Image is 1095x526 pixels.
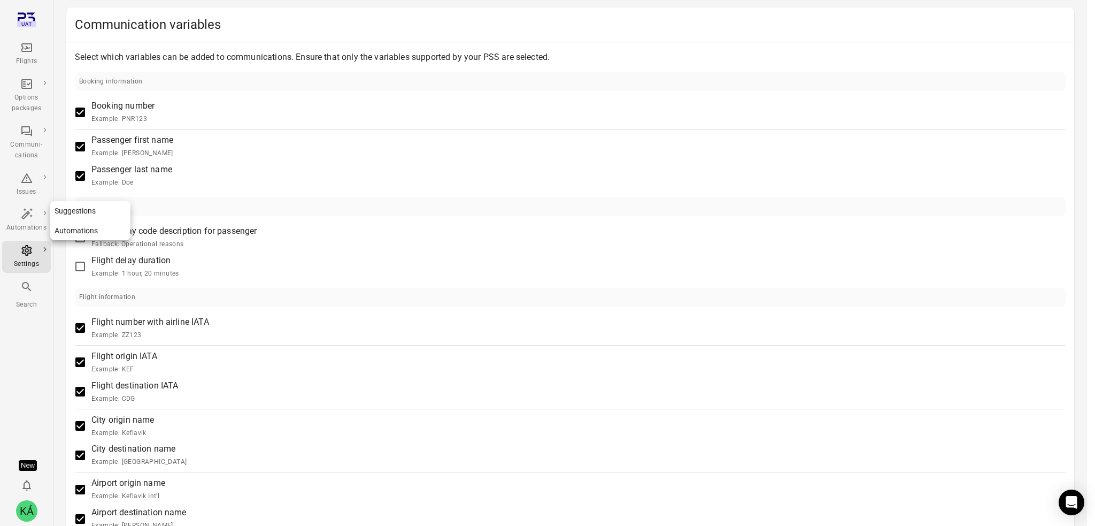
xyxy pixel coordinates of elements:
div: Automations [6,223,47,233]
div: Booking information [79,77,143,87]
p: Example: PNR123 [91,114,155,125]
div: Options packages [6,93,47,114]
nav: Local navigation [50,201,130,240]
span: Airport origin name [91,477,165,502]
div: Flights [6,56,47,67]
a: Automations [50,221,130,241]
div: KÁ [16,500,37,522]
p: Fallback: Operational reasons [91,239,257,250]
p: Example: 1 hour, 20 minutes [91,269,179,279]
p: Example: Doe [91,178,172,188]
span: Flight delay code description for passenger [91,225,257,250]
span: Passenger last name [91,163,172,188]
p: Example: CDG [91,394,178,405]
div: Communi-cations [6,140,47,161]
span: City destination name [91,443,187,468]
span: Flight origin IATA [91,350,157,375]
span: Booking number [91,100,155,125]
span: Flight delay duration [91,254,179,279]
button: Notifications [16,475,37,496]
p: Select which variables can be added to communications. Ensure that only the variables supported b... [75,51,1066,64]
a: Suggestions [50,201,130,221]
div: Search [6,300,47,310]
p: Example: Keflavik [91,428,154,439]
div: Tooltip anchor [19,460,37,471]
span: Flight number with airline IATA [91,316,209,341]
div: Settings [6,259,47,270]
p: Example: KEF [91,364,157,375]
span: Flight destination IATA [91,379,178,405]
div: Flight information [79,292,135,303]
p: Example: [PERSON_NAME] [91,148,173,159]
p: Example: ZZ123 [91,330,209,341]
div: Issues [6,187,47,197]
span: Passenger first name [91,134,173,159]
p: Example: Keflavik Int'l [91,491,165,502]
h2: Communication variables [75,16,1066,33]
button: Klara Ásrún Jóhannsdóttir [12,496,42,526]
span: City origin name [91,414,154,439]
p: Example: [GEOGRAPHIC_DATA] [91,457,187,468]
div: Open Intercom Messenger [1059,490,1084,515]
